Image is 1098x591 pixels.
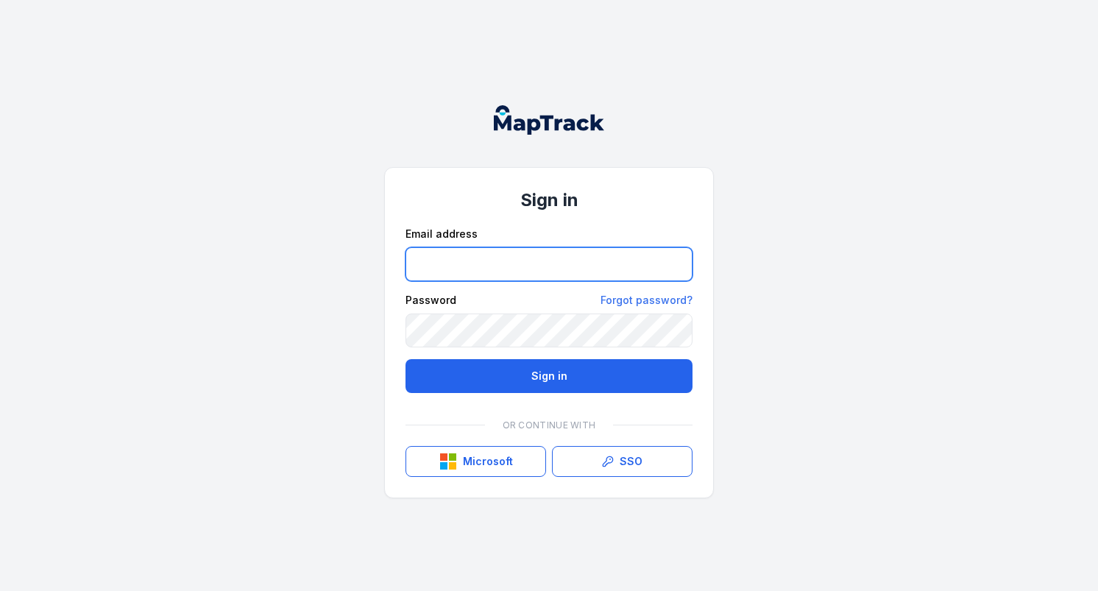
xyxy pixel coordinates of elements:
[405,411,693,440] div: Or continue with
[405,359,693,393] button: Sign in
[405,446,546,477] button: Microsoft
[552,446,693,477] a: SSO
[470,105,628,135] nav: Global
[405,188,693,212] h1: Sign in
[601,293,693,308] a: Forgot password?
[405,293,456,308] label: Password
[405,227,478,241] label: Email address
